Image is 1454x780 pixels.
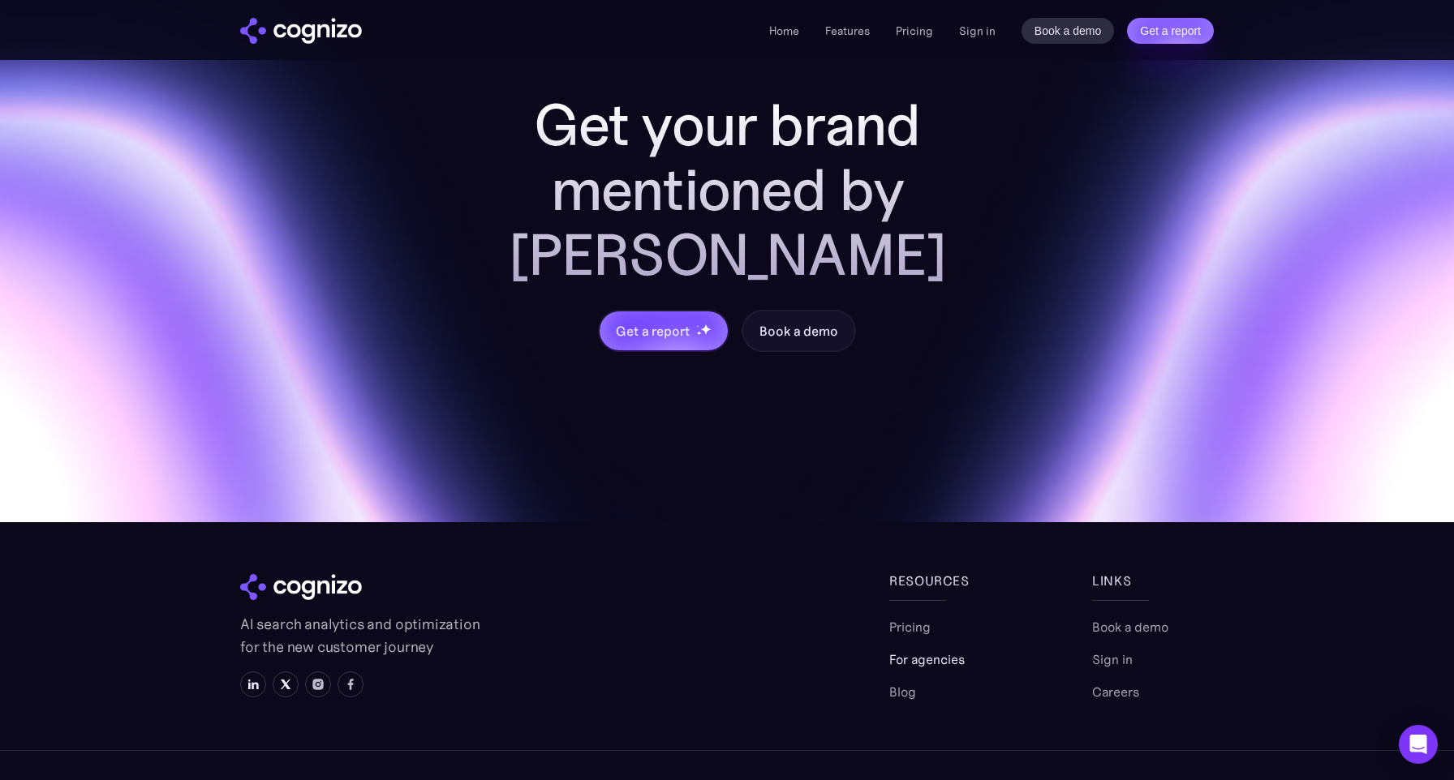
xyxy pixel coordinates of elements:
a: Book a demo [1092,617,1168,636]
a: home [240,18,362,44]
a: Book a demo [742,310,855,352]
h2: Get your brand mentioned by [PERSON_NAME] [467,92,987,287]
img: star [696,331,702,336]
div: Resources [889,571,1011,590]
div: Book a demo [759,321,837,341]
a: Book a demo [1022,18,1115,44]
a: Features [825,24,870,38]
a: Pricing [896,24,933,38]
div: links [1092,571,1214,590]
a: Pricing [889,617,931,636]
a: Get a report [1127,18,1214,44]
a: Careers [1092,682,1139,701]
img: LinkedIn icon [247,678,260,691]
img: cognizo logo [240,18,362,44]
img: cognizo logo [240,574,362,600]
a: For agencies [889,649,965,669]
a: Get a reportstarstarstar [598,310,729,352]
img: X icon [279,678,292,691]
a: Sign in [959,21,996,41]
p: AI search analytics and optimization for the new customer journey [240,613,484,658]
a: Sign in [1092,649,1133,669]
a: Blog [889,682,916,701]
img: star [700,324,711,334]
img: star [696,325,699,328]
a: Home [769,24,799,38]
div: Get a report [616,321,689,341]
div: Open Intercom Messenger [1399,725,1438,764]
